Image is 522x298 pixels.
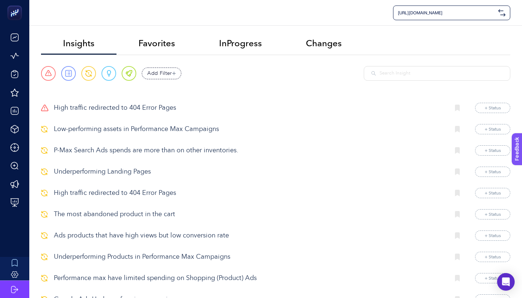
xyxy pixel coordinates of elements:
[398,10,495,16] span: [URL][DOMAIN_NAME]
[41,105,48,111] img: svg%3e
[41,168,48,175] img: svg%3e
[54,273,444,283] p: Performance max have limited spending on Shopping (Product) Ads
[455,147,460,154] img: Bookmark icon
[41,275,48,281] img: svg%3e
[380,70,503,77] input: Search Insight
[54,252,444,262] p: Underperforming Products in Performance Max Campaigns
[41,232,48,239] img: svg%3e
[41,147,48,154] img: svg%3e
[475,230,510,241] button: + Status
[54,146,444,156] p: P-Max Search Ads spends are more than on other inventories.
[41,254,48,260] img: svg%3e
[497,273,515,291] div: Open Intercom Messenger
[54,210,444,219] p: The most abandoned product in the cart
[455,105,460,111] img: Bookmark icon
[306,38,342,48] span: Changes
[455,275,460,281] img: Bookmark icon
[63,38,95,48] span: Insights
[54,167,444,177] p: Underperforming Landing Pages
[54,103,444,113] p: High traffic redirected to 404 Error Pages
[4,2,28,8] span: Feedback
[147,69,172,77] span: Add Filter
[498,9,506,17] img: svg%3e
[54,231,444,241] p: Ads products that have high views but low conversion rate
[475,167,510,177] button: + Status
[172,72,176,75] img: add filter
[475,145,510,156] button: + Status
[455,190,460,196] img: Bookmark icon
[475,209,510,219] button: + Status
[455,126,460,132] img: Bookmark icon
[138,38,175,48] span: Favorites
[41,126,48,132] img: svg%3e
[475,252,510,262] button: + Status
[475,273,510,283] button: + Status
[219,38,262,48] span: InProgress
[475,103,510,113] button: + Status
[455,254,460,260] img: Bookmark icon
[54,124,444,134] p: Low-performing assets in Performance Max Campaigns
[455,168,460,175] img: Bookmark icon
[371,71,376,76] img: Search Insight
[41,211,48,218] img: svg%3e
[475,124,510,134] button: + Status
[54,188,444,198] p: High traffic redirected to 404 Error Pages
[455,211,460,218] img: Bookmark icon
[475,188,510,198] button: + Status
[455,232,460,239] img: Bookmark icon
[41,190,48,196] img: svg%3e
